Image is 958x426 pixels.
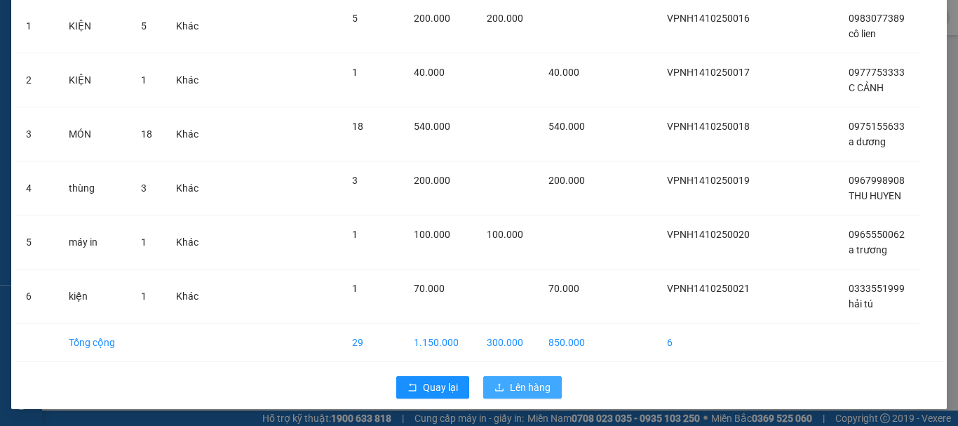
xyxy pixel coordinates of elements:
[414,229,450,240] span: 100.000
[849,28,876,39] span: cô lien
[58,269,130,324] td: kiện
[849,244,887,255] span: a trương
[58,53,130,107] td: KIỆN
[667,121,750,132] span: VPNH1410250018
[15,53,58,107] td: 2
[396,376,469,399] button: rollbackQuay lại
[414,67,445,78] span: 40.000
[667,13,750,24] span: VPNH1410250016
[15,161,58,215] td: 4
[849,283,905,294] span: 0333551999
[141,74,147,86] span: 1
[849,298,873,309] span: hải tú
[352,175,358,186] span: 3
[537,324,599,362] td: 850.000
[352,229,358,240] span: 1
[15,215,58,269] td: 5
[403,324,475,362] td: 1.150.000
[165,269,212,324] td: Khác
[667,283,750,294] span: VPNH1410250021
[352,67,358,78] span: 1
[414,283,445,294] span: 70.000
[141,128,152,140] span: 18
[656,324,767,362] td: 6
[58,107,130,161] td: MÓN
[414,13,450,24] span: 200.000
[15,107,58,161] td: 3
[141,20,147,32] span: 5
[510,380,551,395] span: Lên hàng
[487,13,523,24] span: 200.000
[141,237,147,248] span: 1
[483,376,562,399] button: uploadLên hàng
[141,291,147,302] span: 1
[849,82,884,93] span: C CẢNH
[341,324,402,362] td: 29
[667,175,750,186] span: VPNH1410250019
[487,229,523,240] span: 100.000
[548,121,585,132] span: 540.000
[165,53,212,107] td: Khác
[849,229,905,240] span: 0965550062
[352,121,363,132] span: 18
[548,283,579,294] span: 70.000
[849,13,905,24] span: 0983077389
[58,215,130,269] td: máy in
[849,190,901,201] span: THU HUYEN
[667,67,750,78] span: VPNH1410250017
[423,380,458,395] span: Quay lại
[414,121,450,132] span: 540.000
[58,324,130,362] td: Tổng cộng
[352,13,358,24] span: 5
[407,382,417,394] span: rollback
[494,382,504,394] span: upload
[15,269,58,324] td: 6
[414,175,450,186] span: 200.000
[165,107,212,161] td: Khác
[849,67,905,78] span: 0977753333
[58,161,130,215] td: thùng
[352,283,358,294] span: 1
[548,67,579,78] span: 40.000
[475,324,537,362] td: 300.000
[141,182,147,194] span: 3
[849,175,905,186] span: 0967998908
[165,161,212,215] td: Khác
[165,215,212,269] td: Khác
[548,175,585,186] span: 200.000
[667,229,750,240] span: VPNH1410250020
[849,121,905,132] span: 0975155633
[849,136,886,147] span: a dương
